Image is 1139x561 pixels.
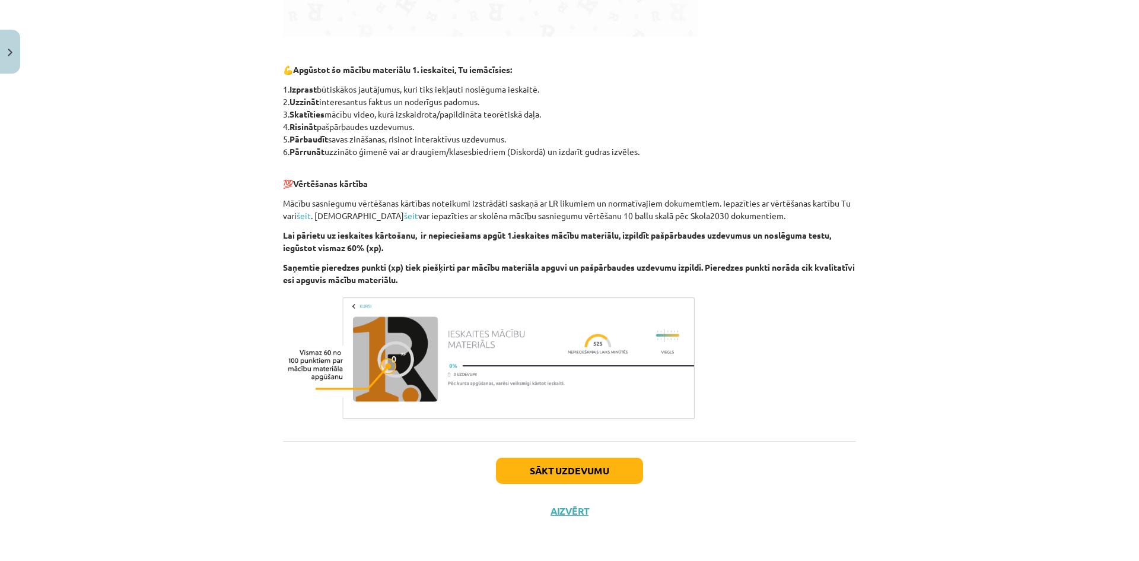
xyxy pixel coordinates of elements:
[404,210,418,221] a: šeit
[289,146,324,157] b: Pārrunāt
[283,83,856,158] p: 1. būtiskākos jautājumus, kuri tiks iekļauti noslēguma ieskaitē. 2. interesantus faktus un noderī...
[283,64,856,76] p: 💪
[283,262,855,285] b: Saņemtie pieredzes punkti (xp) tiek piešķirti par mācību materiāla apguvi un pašpārbaudes uzdevum...
[289,84,317,94] b: Izprast
[283,197,856,222] p: Mācību sasniegumu vērtēšanas kārtības noteikumi izstrādāti saskaņā ar LR likumiem un normatīvajie...
[547,505,592,517] button: Aizvērt
[8,49,12,56] img: icon-close-lesson-0947bae3869378f0d4975bcd49f059093ad1ed9edebbc8119c70593378902aed.svg
[496,458,643,484] button: Sākt uzdevumu
[297,210,311,221] a: šeit
[283,165,856,190] p: 💯
[289,96,319,107] b: Uzzināt
[293,64,512,75] b: Apgūstot šo mācību materiālu 1. ieskaitei, Tu iemācīsies:
[293,178,368,189] b: Vērtēšanas kārtība
[289,109,324,119] b: Skatīties
[283,230,831,253] b: Lai pārietu uz ieskaites kārtošanu, ir nepieciešams apgūt 1.ieskaites mācību materiālu, izpildīt ...
[289,121,317,132] b: Risināt
[289,134,328,144] b: Pārbaudīt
